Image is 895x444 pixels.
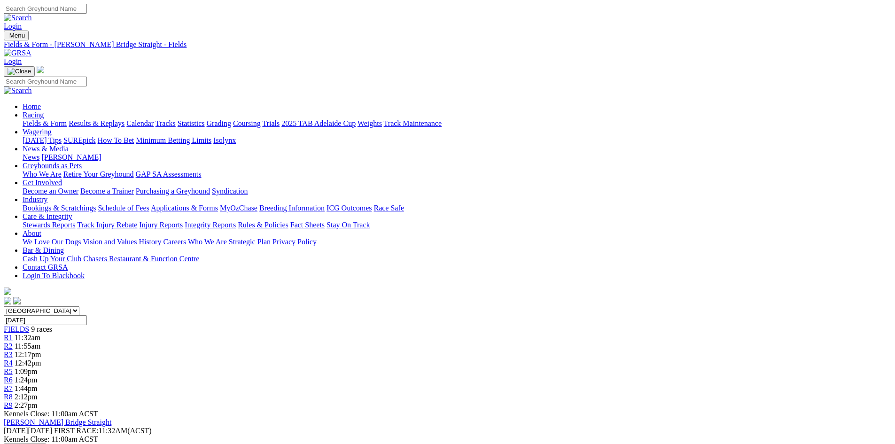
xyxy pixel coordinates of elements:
span: R2 [4,342,13,350]
a: Coursing [233,119,261,127]
a: Retire Your Greyhound [63,170,134,178]
a: Become a Trainer [80,187,134,195]
a: Schedule of Fees [98,204,149,212]
input: Search [4,4,87,14]
a: Fields & Form [23,119,67,127]
a: Results & Replays [69,119,125,127]
a: Injury Reports [139,221,183,229]
div: Racing [23,119,891,128]
a: SUREpick [63,136,95,144]
a: R7 [4,384,13,392]
div: Kennels Close: 11:00am ACST [4,435,891,444]
span: 1:44pm [15,384,38,392]
a: Integrity Reports [185,221,236,229]
span: [DATE] [4,427,28,435]
span: R8 [4,393,13,401]
a: Who We Are [188,238,227,246]
span: 9 races [31,325,52,333]
a: Fact Sheets [290,221,325,229]
a: Racing [23,111,44,119]
a: R1 [4,334,13,342]
a: Login [4,22,22,30]
a: [PERSON_NAME] Bridge Straight [4,418,111,426]
a: About [23,229,41,237]
a: Stay On Track [327,221,370,229]
img: logo-grsa-white.png [4,288,11,295]
a: [DATE] Tips [23,136,62,144]
a: Statistics [178,119,205,127]
span: FIRST RACE: [54,427,98,435]
a: ICG Outcomes [327,204,372,212]
button: Toggle navigation [4,66,35,77]
a: Track Injury Rebate [77,221,137,229]
span: 1:09pm [15,367,38,375]
span: R9 [4,401,13,409]
img: twitter.svg [13,297,21,304]
a: Login To Blackbook [23,272,85,280]
a: Strategic Plan [229,238,271,246]
a: R6 [4,376,13,384]
a: Bookings & Scratchings [23,204,96,212]
div: About [23,238,891,246]
img: GRSA [4,49,31,57]
a: Tracks [156,119,176,127]
a: Cash Up Your Club [23,255,81,263]
span: 12:17pm [15,351,41,358]
a: Breeding Information [259,204,325,212]
span: 11:55am [15,342,40,350]
div: Fields & Form - [PERSON_NAME] Bridge Straight - Fields [4,40,891,49]
a: Greyhounds as Pets [23,162,82,170]
a: Minimum Betting Limits [136,136,211,144]
a: Wagering [23,128,52,136]
a: Syndication [212,187,248,195]
a: Chasers Restaurant & Function Centre [83,255,199,263]
input: Search [4,77,87,86]
a: [PERSON_NAME] [41,153,101,161]
a: News & Media [23,145,69,153]
a: Applications & Forms [151,204,218,212]
button: Toggle navigation [4,31,29,40]
div: News & Media [23,153,891,162]
span: Menu [9,32,25,39]
img: facebook.svg [4,297,11,304]
span: [DATE] [4,427,52,435]
a: Weights [358,119,382,127]
a: Home [23,102,41,110]
a: Isolynx [213,136,236,144]
span: Kennels Close: 11:00am ACST [4,410,98,418]
a: History [139,238,161,246]
a: FIELDS [4,325,29,333]
span: 11:32AM(ACST) [54,427,152,435]
div: Bar & Dining [23,255,891,263]
div: Industry [23,204,891,212]
a: Bar & Dining [23,246,64,254]
a: R4 [4,359,13,367]
img: Search [4,14,32,22]
span: 1:24pm [15,376,38,384]
img: logo-grsa-white.png [37,66,44,73]
a: Vision and Values [83,238,137,246]
a: News [23,153,39,161]
a: We Love Our Dogs [23,238,81,246]
span: 12:42pm [15,359,41,367]
a: Careers [163,238,186,246]
a: Track Maintenance [384,119,442,127]
div: Greyhounds as Pets [23,170,891,179]
div: Get Involved [23,187,891,195]
span: 2:12pm [15,393,38,401]
a: R3 [4,351,13,358]
div: Care & Integrity [23,221,891,229]
a: Calendar [126,119,154,127]
a: GAP SA Assessments [136,170,202,178]
div: Wagering [23,136,891,145]
a: 2025 TAB Adelaide Cup [281,119,356,127]
a: Login [4,57,22,65]
a: R5 [4,367,13,375]
a: Who We Are [23,170,62,178]
a: Care & Integrity [23,212,72,220]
